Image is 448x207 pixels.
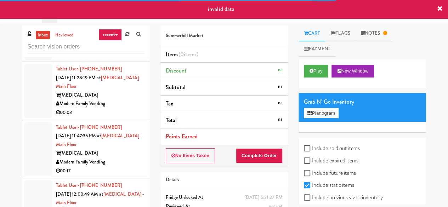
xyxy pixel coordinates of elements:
[36,31,50,40] a: inbox
[166,33,283,39] h5: Summerhill Market
[304,108,339,119] button: Planogram
[304,143,360,154] label: Include sold out items
[278,98,282,107] div: na
[304,183,312,188] input: Include static items
[166,83,186,91] span: Subtotal
[325,25,356,41] a: Flags
[56,99,144,108] div: Modern Family Vending
[278,115,282,124] div: na
[78,124,122,131] span: · [PHONE_NUMBER]
[166,176,283,184] div: Details
[56,167,144,176] div: 00:17
[56,124,122,131] a: Tablet User· [PHONE_NUMBER]
[304,171,312,176] input: Include future items
[166,132,198,140] span: Points Earned
[299,41,336,57] a: Payment
[56,149,144,158] div: [MEDICAL_DATA]
[304,97,421,107] div: Grab N' Go Inventory
[56,132,142,148] a: [MEDICAL_DATA] - Main Floor
[166,99,173,108] span: Tax
[78,182,122,189] span: · [PHONE_NUMBER]
[166,148,215,163] button: No Items Taken
[56,182,122,189] a: Tablet User· [PHONE_NUMBER]
[304,158,312,164] input: Include expired items
[236,148,283,163] button: Complete Order
[304,65,328,77] button: Play
[166,50,198,58] span: Items
[56,108,144,117] div: 00:03
[304,155,358,166] label: Include expired items
[56,132,101,139] span: [DATE] 11:47:35 PM at
[184,50,197,58] ng-pluralize: items
[166,193,283,202] div: Fridge Unlocked At
[304,146,312,151] input: Include sold out items
[244,193,283,202] div: [DATE] 5:31:27 PM
[22,120,150,179] li: Tablet User· [PHONE_NUMBER][DATE] 11:47:35 PM at[MEDICAL_DATA] - Main Floor[MEDICAL_DATA]Modern F...
[53,31,75,40] a: reviewed
[56,65,122,72] a: Tablet User· [PHONE_NUMBER]
[299,25,326,41] a: Cart
[304,192,383,203] label: Include previous static inventory
[304,195,312,201] input: Include previous static inventory
[278,65,282,74] div: na
[304,168,356,178] label: Include future items
[22,62,150,120] li: Tablet User· [PHONE_NUMBER][DATE] 11:28:19 PM at[MEDICAL_DATA] - Main Floor[MEDICAL_DATA]Modern F...
[78,65,122,72] span: · [PHONE_NUMBER]
[208,5,234,13] span: invalid data
[356,25,392,41] a: Notes
[56,191,103,197] span: [DATE] 12:00:49 AM at
[99,29,122,40] a: recent
[28,40,144,53] input: Search vision orders
[56,158,144,167] div: Modern Family Vending
[166,116,177,124] span: Total
[56,74,101,81] span: [DATE] 11:28:19 PM at
[56,91,144,100] div: [MEDICAL_DATA]
[278,82,282,91] div: na
[304,180,354,190] label: Include static items
[166,67,187,75] span: Discount
[331,65,374,77] button: New Window
[178,50,198,58] span: (0 )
